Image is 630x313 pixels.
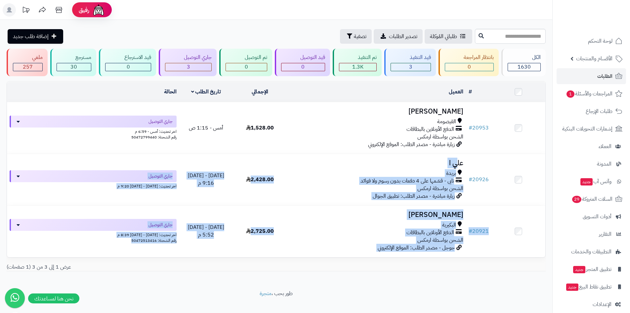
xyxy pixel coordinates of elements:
[13,54,43,61] div: ملغي
[383,49,437,76] a: قيد التنفيذ 3
[417,236,463,244] span: الشحن بواسطة ارمكس
[391,54,431,61] div: قيد التنفيذ
[165,63,212,71] div: 3
[105,63,151,71] div: 0
[445,54,494,61] div: بانتظار المراجعة
[57,54,92,61] div: مسترجع
[5,49,49,76] a: ملغي 257
[49,49,98,76] a: مسترجع 30
[289,211,463,219] h3: [PERSON_NAME]
[508,54,541,61] div: الكل
[10,231,177,238] div: اخر تحديث: [DATE] - [DATE] 8:39 م
[340,29,372,44] button: تصفية
[557,296,626,312] a: الإعدادات
[445,63,494,71] div: 0
[583,212,611,221] span: أدوات التسويق
[354,32,366,40] span: تصفية
[557,138,626,154] a: العملاء
[567,90,574,98] span: 1
[557,68,626,84] a: الطلبات
[373,192,455,200] span: زيارة مباشرة - مصدر الطلب: تطبيق الجوال
[131,134,177,140] span: رقم الشحنة: 50472799440
[430,32,457,40] span: طلباتي المُوكلة
[571,194,612,204] span: السلات المتروكة
[218,49,273,76] a: تم التوصيل 0
[468,63,471,71] span: 0
[469,227,489,235] a: #20921
[576,54,612,63] span: الأقسام والمنتجات
[518,63,531,71] span: 1630
[557,226,626,242] a: التقارير
[98,49,157,76] a: قيد الاسترجاع 0
[273,49,331,76] a: قيد التوصيل 0
[187,63,190,71] span: 3
[188,223,224,239] span: [DATE] - [DATE] 5:52 م
[331,49,383,76] a: تم التنفيذ 1.3K
[406,126,454,133] span: الدفع الأونلاين بالبطاقات
[557,33,626,49] a: لوحة التحكم
[360,177,454,185] span: تابي - قسّمها على 4 دفعات بدون رسوم ولا فوائد
[469,88,472,96] a: #
[469,124,489,132] a: #20953
[597,159,611,169] span: المدونة
[437,49,500,76] a: بانتظار المراجعة 0
[281,54,325,61] div: قيد التوصيل
[557,174,626,189] a: وآتس آبجديد
[8,29,63,44] a: إضافة طلب جديد
[557,279,626,295] a: تطبيق نقاط البيعجديد
[226,54,267,61] div: تم التوصيل
[189,124,223,132] span: أمس - 1:15 ص
[368,140,455,148] span: زيارة مباشرة - مصدر الطلب: الموقع الإلكتروني
[188,172,224,187] span: [DATE] - [DATE] 9:16 م
[557,86,626,102] a: المراجعات والأسئلة1
[599,142,611,151] span: العملاء
[417,133,463,141] span: الشحن بواسطة ارمكس
[580,178,593,185] span: جديد
[572,265,611,274] span: تطبيق المتجر
[70,63,77,71] span: 30
[446,170,456,177] span: بريدة
[2,263,276,271] div: عرض 1 إلى 3 من 3 (1 صفحات)
[13,63,42,71] div: 257
[148,222,173,228] span: جاري التوصيل
[289,159,463,167] h3: علي ا
[246,124,274,132] span: 1,528.00
[79,6,89,14] span: رفيق
[165,54,212,61] div: جاري التوصيل
[566,89,612,98] span: المراجعات والأسئلة
[469,124,472,132] span: #
[148,173,173,180] span: جاري التوصيل
[573,266,585,273] span: جديد
[92,3,105,17] img: ai-face.png
[260,289,272,297] a: متجرة
[105,54,151,61] div: قيد الاسترجاع
[437,118,456,126] span: القيصومة
[18,3,34,18] a: تحديثات المنصة
[449,88,463,96] a: العميل
[378,244,455,252] span: جوجل - مصدر الطلب: الموقع الإلكتروني
[374,29,423,44] a: تصدير الطلبات
[164,88,177,96] a: الحالة
[586,107,612,116] span: طلبات الإرجاع
[557,121,626,137] a: إشعارات التحويلات البنكية
[13,32,49,40] span: إضافة طلب جديد
[417,184,463,192] span: الشحن بواسطة ارمكس
[406,229,454,236] span: الدفع الأونلاين بالبطاقات
[10,182,177,189] div: اخر تحديث: [DATE] - [DATE] 9:20 م
[571,247,611,256] span: التطبيقات والخدمات
[57,63,91,71] div: 30
[339,54,377,61] div: تم التنفيذ
[566,284,578,291] span: جديد
[127,63,130,71] span: 0
[339,63,377,71] div: 1337
[289,108,463,115] h3: [PERSON_NAME]
[246,176,274,183] span: 2,428.00
[23,63,33,71] span: 257
[301,63,305,71] span: 0
[245,63,248,71] span: 0
[442,221,456,229] span: البكيرية
[588,36,612,46] span: لوحة التحكم
[131,237,177,243] span: رقم الشحنة: 50472513416
[597,72,612,81] span: الطلبات
[352,63,363,71] span: 1.3K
